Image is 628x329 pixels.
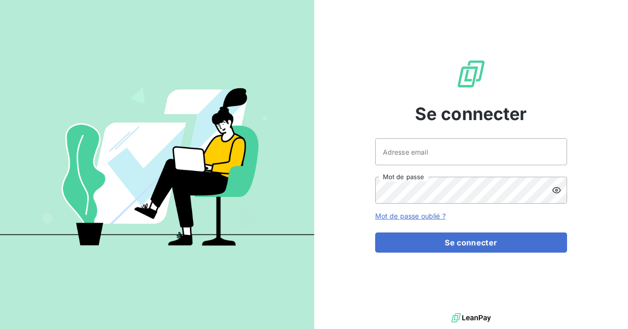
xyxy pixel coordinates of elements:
[456,59,486,89] img: Logo LeanPay
[415,101,527,127] span: Se connecter
[375,212,446,220] a: Mot de passe oublié ?
[375,232,567,253] button: Se connecter
[375,138,567,165] input: placeholder
[451,311,491,325] img: logo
